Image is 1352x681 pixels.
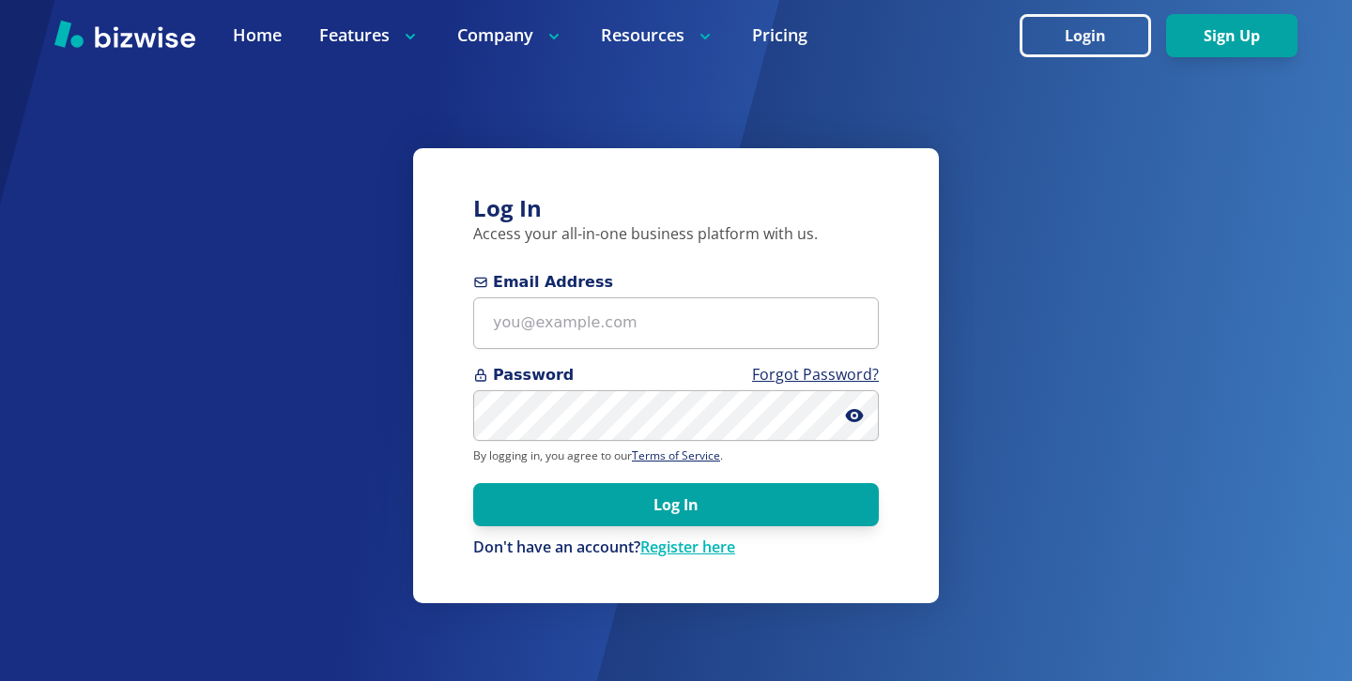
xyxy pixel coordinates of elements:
input: you@example.com [473,297,879,349]
a: Terms of Service [632,447,720,463]
p: Don't have an account? [473,537,879,558]
a: Register here [640,537,735,557]
span: Email Address [473,271,879,294]
p: Resources [601,23,714,47]
a: Home [233,23,282,47]
span: Password [473,364,879,386]
img: Bizwise Logo [54,20,195,48]
h3: Log In [473,193,879,224]
p: By logging in, you agree to our . [473,448,879,463]
a: Forgot Password? [752,364,879,385]
button: Login [1020,14,1151,57]
p: Access your all-in-one business platform with us. [473,224,879,245]
a: Pricing [752,23,807,47]
p: Features [319,23,420,47]
button: Sign Up [1166,14,1298,57]
div: Don't have an account?Register here [473,537,879,558]
button: Log In [473,483,879,526]
p: Company [457,23,563,47]
a: Login [1020,27,1166,45]
a: Sign Up [1166,27,1298,45]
